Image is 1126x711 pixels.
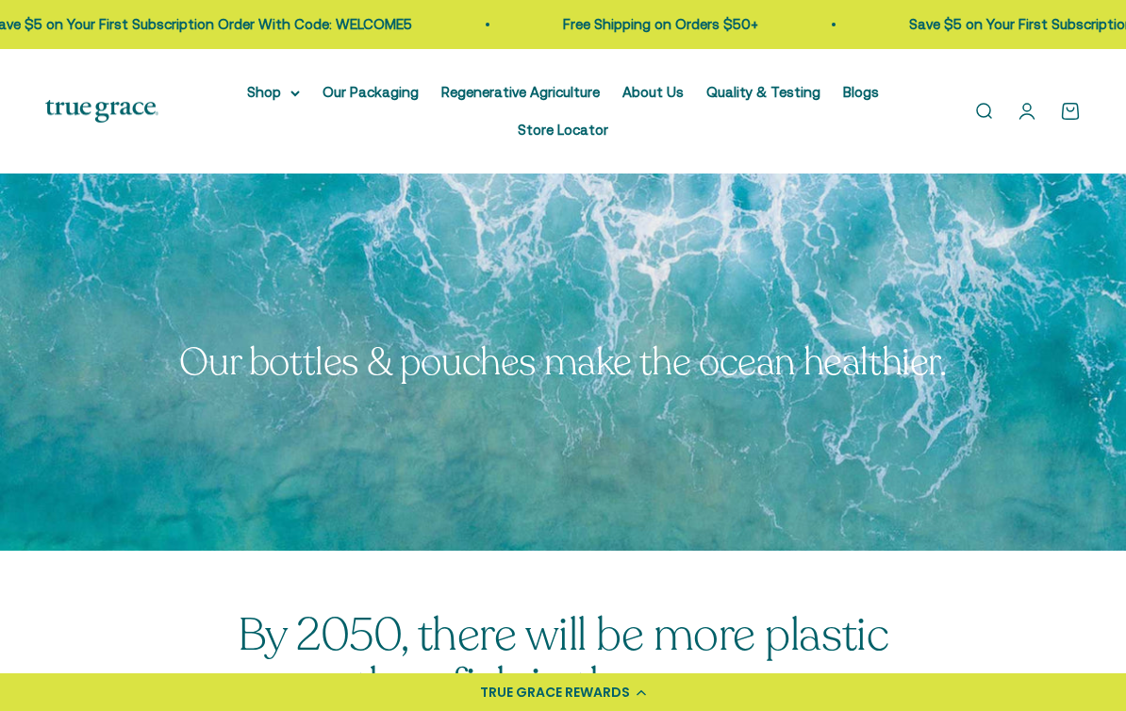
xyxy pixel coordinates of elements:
summary: Shop [247,81,300,104]
split-lines: Our bottles & pouches make the ocean healthier. [179,337,946,388]
a: Store Locator [518,122,608,138]
a: Quality & Testing [706,84,820,100]
p: By 2050, there will be more plastic than fish in the ocean. [195,611,931,711]
div: TRUE GRACE REWARDS [480,683,630,703]
a: About Us [622,84,684,100]
a: Regenerative Agriculture [441,84,600,100]
a: Blogs [843,84,879,100]
a: Our Packaging [323,84,419,100]
a: Free Shipping on Orders $50+ [502,16,697,32]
